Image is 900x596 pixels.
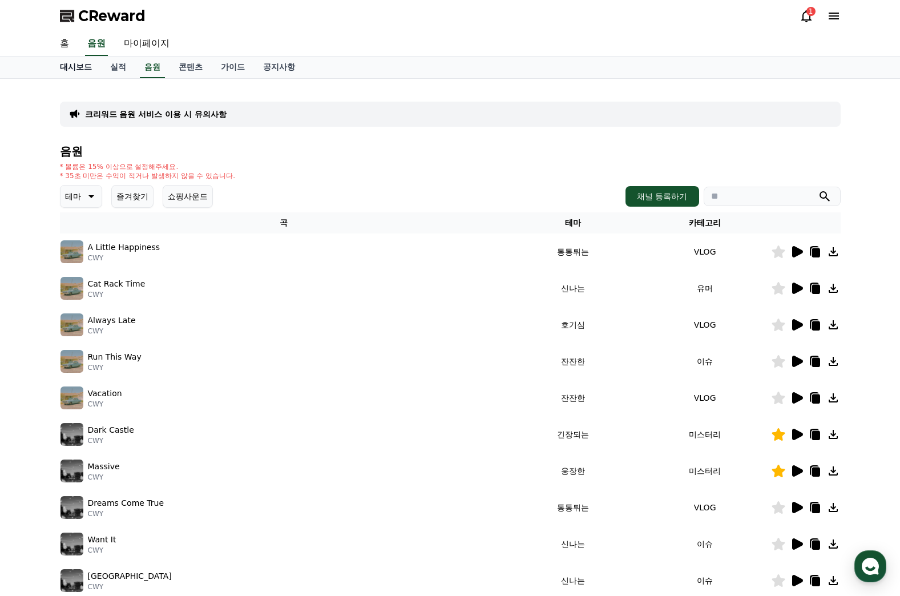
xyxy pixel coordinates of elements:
a: 홈 [51,32,78,56]
img: music [60,569,83,592]
p: A Little Happiness [88,241,160,253]
th: 곡 [60,212,507,233]
th: 카테고리 [639,212,771,233]
td: 신나는 [507,270,639,307]
p: Dark Castle [88,424,134,436]
a: 음원 [140,57,165,78]
a: 음원 [85,32,108,56]
td: 미스터리 [639,453,771,489]
button: 즐겨찾기 [111,185,154,208]
p: Massive [88,461,120,473]
td: 웅장한 [507,453,639,489]
p: Cat Rack Time [88,278,146,290]
img: music [60,460,83,482]
p: CWY [88,473,120,482]
td: 잔잔한 [507,380,639,416]
td: 긴장되는 [507,416,639,453]
img: music [60,240,83,263]
p: CWY [88,436,134,445]
p: CWY [88,363,142,372]
a: 설정 [147,362,219,390]
a: 마이페이지 [115,32,179,56]
td: 호기심 [507,307,639,343]
img: music [60,496,83,519]
img: music [60,533,83,555]
div: 1 [806,7,816,16]
p: CWY [88,400,122,409]
button: 쇼핑사운드 [163,185,213,208]
button: 채널 등록하기 [625,186,699,207]
a: 1 [800,9,813,23]
p: Run This Way [88,351,142,363]
a: 대화 [75,362,147,390]
p: Vacation [88,388,122,400]
td: 이슈 [639,526,771,562]
span: 홈 [36,379,43,388]
img: music [60,313,83,336]
td: 신나는 [507,526,639,562]
a: 대시보드 [51,57,101,78]
p: [GEOGRAPHIC_DATA] [88,570,172,582]
a: 공지사항 [254,57,304,78]
td: 잔잔한 [507,343,639,380]
p: Always Late [88,315,136,327]
td: 통통튀는 [507,233,639,270]
p: CWY [88,290,146,299]
p: * 35초 미만은 수익이 적거나 발생하지 않을 수 있습니다. [60,171,236,180]
td: VLOG [639,489,771,526]
p: CWY [88,546,116,555]
td: VLOG [639,233,771,270]
td: 미스터리 [639,416,771,453]
p: Dreams Come True [88,497,164,509]
p: CWY [88,582,172,591]
p: CWY [88,253,160,263]
a: 크리워드 음원 서비스 이용 시 유의사항 [85,108,227,120]
span: 대화 [104,380,118,389]
td: VLOG [639,380,771,416]
p: * 볼륨은 15% 이상으로 설정해주세요. [60,162,236,171]
a: 가이드 [212,57,254,78]
th: 테마 [507,212,639,233]
img: music [60,277,83,300]
span: 설정 [176,379,190,388]
img: music [60,386,83,409]
img: music [60,350,83,373]
td: 유머 [639,270,771,307]
p: CWY [88,509,164,518]
span: CReward [78,7,146,25]
a: CReward [60,7,146,25]
h4: 음원 [60,145,841,158]
td: 통통튀는 [507,489,639,526]
td: 이슈 [639,343,771,380]
p: 테마 [65,188,81,204]
a: 홈 [3,362,75,390]
button: 테마 [60,185,102,208]
p: CWY [88,327,136,336]
a: 실적 [101,57,135,78]
a: 콘텐츠 [169,57,212,78]
p: Want It [88,534,116,546]
td: VLOG [639,307,771,343]
img: music [60,423,83,446]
